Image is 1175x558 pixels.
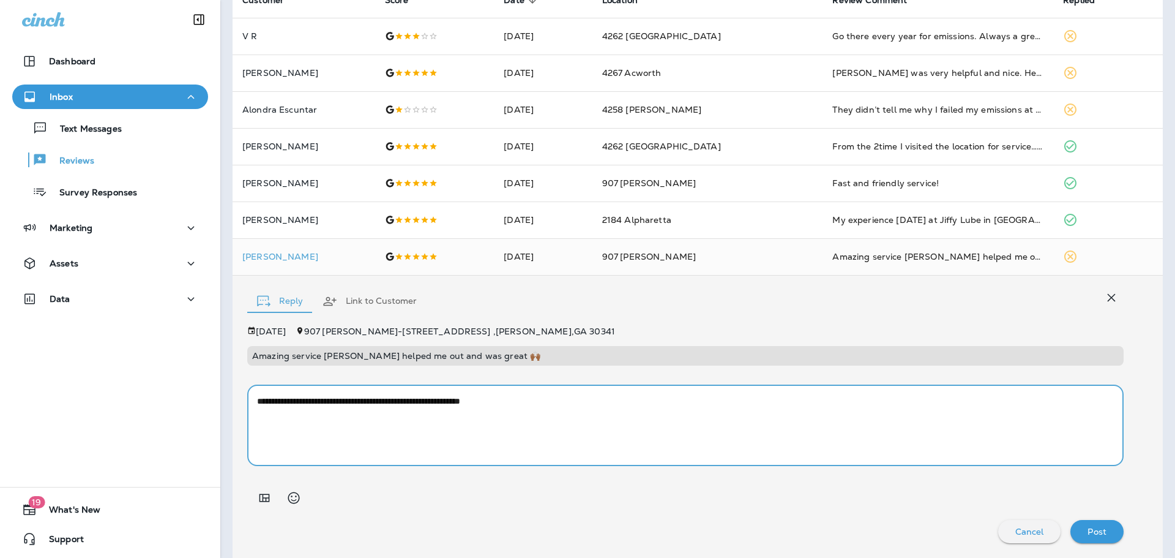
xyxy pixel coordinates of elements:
span: What's New [37,505,100,519]
div: Brian was very helpful and nice. He gave me a good price. I will be returning. [832,67,1043,79]
p: Assets [50,258,78,268]
button: Link to Customer [313,279,427,323]
p: Dashboard [49,56,95,66]
button: Survey Responses [12,179,208,205]
button: Marketing [12,216,208,240]
p: Reviews [47,156,94,167]
button: Add in a premade template [252,486,277,510]
button: Dashboard [12,49,208,74]
td: [DATE] [494,55,592,91]
span: 907 [PERSON_NAME] [602,178,696,189]
div: From the 2time I visited the location for service… the entire experience was fantastic. The young... [832,140,1043,153]
button: Data [12,287,208,311]
button: Collapse Sidebar [182,7,216,32]
span: Support [37,534,84,549]
p: V R [242,31,365,41]
p: Marketing [50,223,92,233]
td: [DATE] [494,202,592,238]
div: They didn’t tell me why I failed my emissions at this establishment. All was told me its either b... [832,104,1043,116]
td: [DATE] [494,18,592,55]
p: [PERSON_NAME] [242,178,365,188]
button: Reviews [12,147,208,173]
button: Support [12,527,208,551]
td: [DATE] [494,91,592,128]
span: 907 [PERSON_NAME] [602,251,696,262]
div: Amazing service Pablo helped me out and was great 🙌🏾 [832,251,1043,263]
button: Cancel [998,520,1061,543]
button: Inbox [12,85,208,109]
p: [PERSON_NAME] [242,215,365,225]
td: [DATE] [494,238,592,275]
p: [DATE] [256,326,286,336]
p: Text Messages [48,124,122,135]
div: Go there every year for emissions. Always a great experience. Got in a tight for replacing headli... [832,30,1043,42]
p: Data [50,294,70,304]
p: Amazing service [PERSON_NAME] helped me out and was great 🙌🏾 [252,351,1119,361]
button: Assets [12,251,208,276]
td: [DATE] [494,165,592,202]
button: Text Messages [12,115,208,141]
p: [PERSON_NAME] [242,252,365,262]
td: [DATE] [494,128,592,165]
p: Post [1087,527,1106,537]
span: 4262 [GEOGRAPHIC_DATA] [602,141,721,152]
button: Post [1070,520,1124,543]
div: My experience today at Jiffy Lube in Alpharetta was outstanding - I went there for an oil change ... [832,214,1043,226]
span: 4258 [PERSON_NAME] [602,104,702,115]
p: Alondra Escuntar [242,105,365,115]
div: Fast and friendly service! [832,177,1043,189]
button: 19What's New [12,497,208,522]
p: Cancel [1015,527,1044,537]
p: [PERSON_NAME] [242,141,365,151]
p: [PERSON_NAME] [242,68,365,78]
span: 4262 [GEOGRAPHIC_DATA] [602,31,721,42]
span: 2184 Alpharetta [602,214,671,225]
p: Survey Responses [47,187,137,199]
span: 4267 Acworth [602,67,662,78]
span: 19 [28,496,45,508]
button: Reply [247,279,313,323]
p: Inbox [50,92,73,102]
span: 907 [PERSON_NAME] - [STREET_ADDRESS] , [PERSON_NAME] , GA 30341 [304,326,615,337]
div: Click to view Customer Drawer [242,252,365,262]
button: Select an emoji [282,486,306,510]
